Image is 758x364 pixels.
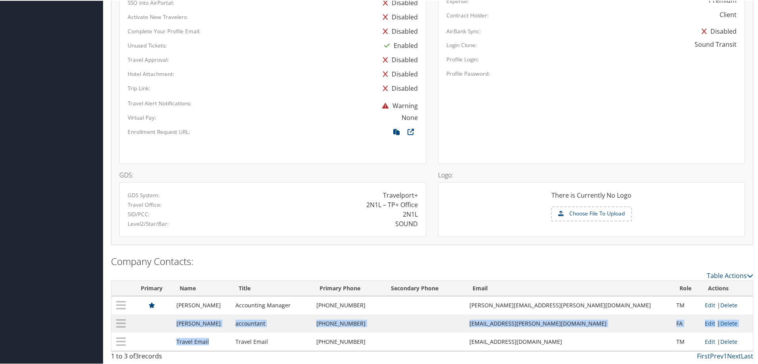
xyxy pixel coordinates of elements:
[465,295,672,314] td: [PERSON_NAME][EMAIL_ADDRESS][PERSON_NAME][DOMAIN_NAME]
[402,112,418,122] div: None
[232,332,312,350] td: Travel Email
[727,351,741,360] a: Next
[710,351,724,360] a: Prev
[672,295,701,314] td: TM
[720,9,737,19] div: Client
[438,171,745,177] h4: Logo:
[312,314,384,332] td: [PHONE_NUMBER]
[446,69,490,77] label: Profile Password:
[552,206,631,220] label: Choose File To Upload
[395,218,418,228] div: SOUND
[720,301,737,308] a: Delete
[695,39,737,48] div: Sound Transit
[128,191,160,198] label: GDS System:
[128,113,156,121] label: Virtual Pay:
[403,209,418,218] div: 2N1L
[128,210,150,217] label: SID/PCC:
[465,332,672,350] td: [EMAIL_ADDRESS][DOMAIN_NAME]
[705,337,715,345] a: Edit
[379,80,418,95] div: Disabled
[232,314,312,332] td: accountant
[128,99,191,107] label: Travel Alert Notifications:
[701,314,753,332] td: |
[707,271,753,279] a: Table Actions
[724,351,727,360] a: 1
[128,69,174,77] label: Hotel Attachment:
[446,27,481,34] label: AirBank Sync:
[705,301,715,308] a: Edit
[379,23,418,38] div: Disabled
[128,27,201,34] label: Complete Your Profile Email:
[128,12,188,20] label: Activate New Travelers:
[119,171,426,177] h4: GDS:
[128,127,190,135] label: Enrollment Request URL:
[172,314,232,332] td: [PERSON_NAME]
[383,190,418,199] div: Travelport+
[701,295,753,314] td: |
[446,11,489,19] label: Contract Holder:
[131,280,172,295] th: Primary
[720,319,737,326] a: Delete
[379,52,418,66] div: Disabled
[128,200,162,208] label: Travel Office:
[446,190,737,206] div: There is Currently No Logo
[465,280,672,295] th: Email
[705,319,715,326] a: Edit
[741,351,753,360] a: Last
[698,23,737,38] div: Disabled
[366,199,418,209] div: 2N1L – TP+ Office
[111,351,263,364] div: 1 to 3 of records
[312,295,384,314] td: [PHONE_NUMBER]
[378,101,418,109] span: Warning
[232,280,312,295] th: Title
[128,41,167,49] label: Unused Tickets:
[379,66,418,80] div: Disabled
[312,332,384,350] td: [PHONE_NUMBER]
[172,332,232,350] td: Travel Email
[701,280,753,295] th: Actions
[380,38,418,52] div: Enabled
[697,351,710,360] a: First
[379,9,418,23] div: Disabled
[128,219,169,227] label: Level2/Star/Bar:
[172,280,232,295] th: Name
[128,55,169,63] label: Travel Approval:
[111,254,753,267] h2: Company Contacts:
[384,280,465,295] th: Secondary Phone
[672,280,701,295] th: Role
[672,314,701,332] td: FA
[135,351,139,360] span: 3
[312,280,384,295] th: Primary Phone
[172,295,232,314] td: [PERSON_NAME]
[446,40,477,48] label: Login Clone:
[672,332,701,350] td: TM
[128,84,150,91] label: Trip Link:
[720,337,737,345] a: Delete
[446,55,479,63] label: Profile Login:
[465,314,672,332] td: [EMAIL_ADDRESS][PERSON_NAME][DOMAIN_NAME]
[232,295,312,314] td: Accounting Manager
[701,332,753,350] td: |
